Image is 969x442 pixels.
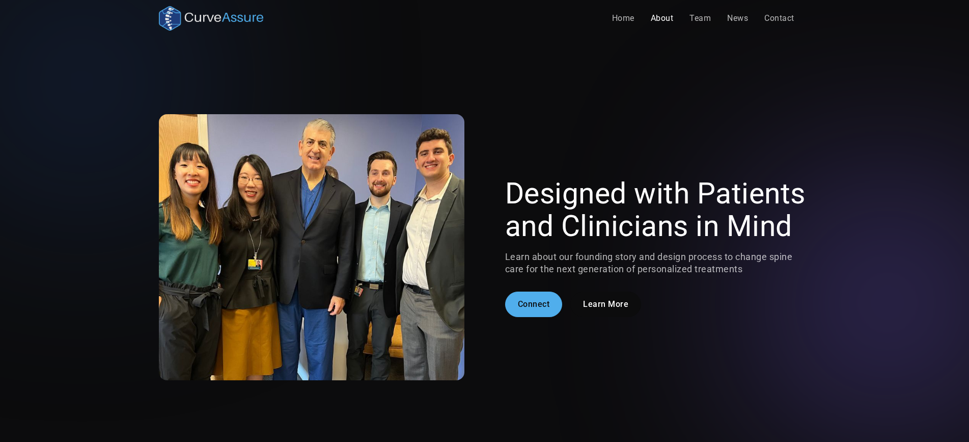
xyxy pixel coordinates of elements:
a: Contact [756,8,802,29]
a: Home [604,8,643,29]
h1: Designed with Patients and Clinicians in Mind [505,177,811,243]
a: home [159,6,264,31]
a: Team [681,8,719,29]
a: About [643,8,682,29]
p: Learn about our founding story and design process to change spine care for the next generation of... [505,251,811,275]
a: Learn More [570,292,641,317]
a: Connect [505,292,563,317]
a: News [719,8,756,29]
